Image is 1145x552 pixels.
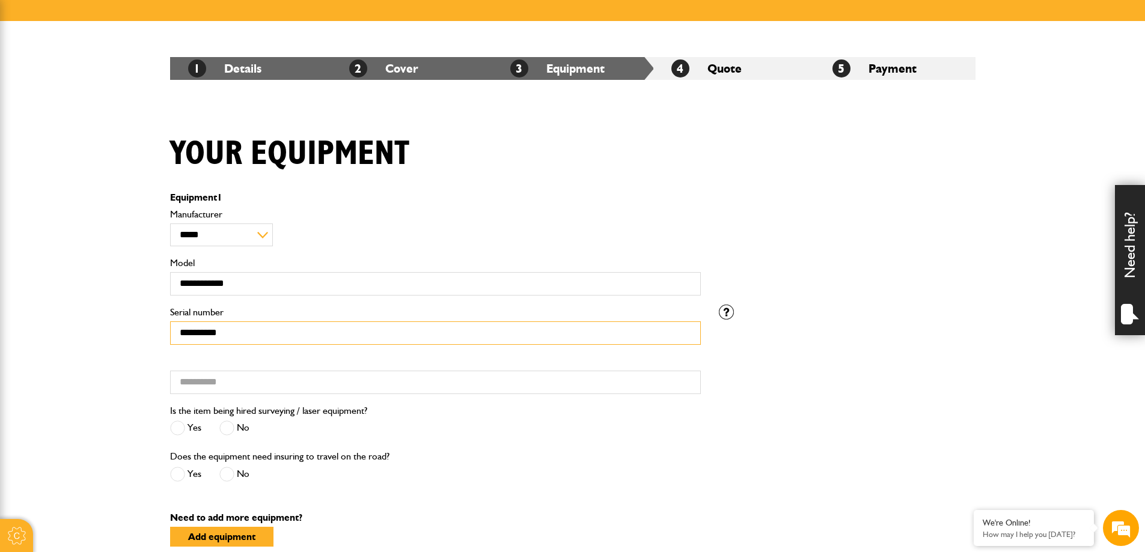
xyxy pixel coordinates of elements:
label: No [219,467,249,482]
em: Start Chat [163,370,218,386]
img: d_20077148190_company_1631870298795_20077148190 [20,67,50,83]
span: 5 [832,59,850,77]
label: Yes [170,420,201,435]
h1: Your equipment [170,134,409,174]
p: Equipment [170,193,701,202]
label: Yes [170,467,201,482]
span: 1 [217,192,222,203]
li: Payment [814,57,976,80]
div: Chat with us now [63,67,202,83]
button: Add equipment [170,527,273,547]
input: Enter your email address [16,147,219,173]
li: Equipment [492,57,653,80]
label: Model [170,258,701,268]
label: Does the equipment need insuring to travel on the road? [170,452,389,461]
li: Quote [653,57,814,80]
label: No [219,420,249,435]
textarea: Type your message and hit 'Enter' [16,217,219,360]
span: 4 [671,59,689,77]
input: Enter your phone number [16,182,219,208]
span: 1 [188,59,206,77]
label: Serial number [170,308,701,317]
div: Minimize live chat window [197,6,226,35]
a: 1Details [188,61,261,76]
label: Is the item being hired surveying / laser equipment? [170,406,367,416]
p: How may I help you today? [983,530,1085,539]
div: We're Online! [983,518,1085,528]
div: Need help? [1115,185,1145,335]
label: Manufacturer [170,210,701,219]
input: Enter your last name [16,111,219,138]
a: 2Cover [349,61,418,76]
span: 2 [349,59,367,77]
span: 3 [510,59,528,77]
p: Need to add more equipment? [170,513,976,523]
